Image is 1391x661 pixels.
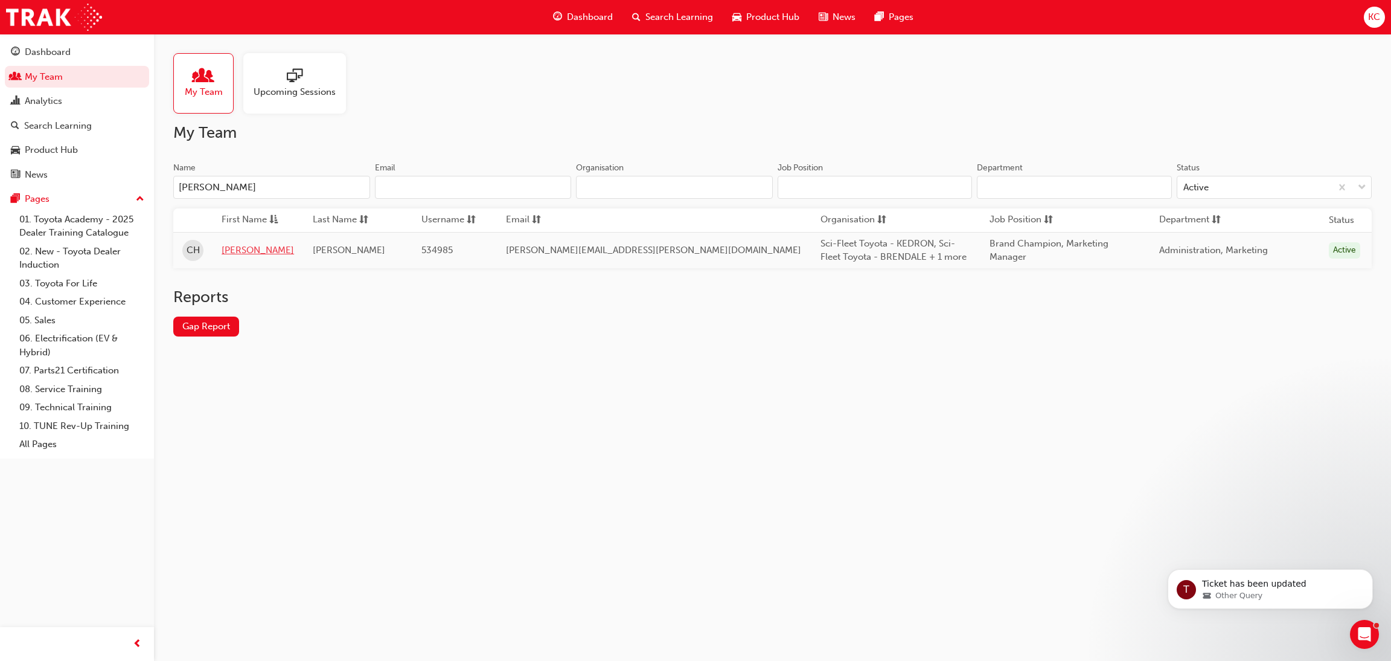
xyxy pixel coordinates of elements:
[187,243,200,257] span: CH
[778,176,973,199] input: Job Position
[254,85,336,99] span: Upcoming Sessions
[532,213,541,228] span: sorting-icon
[173,317,239,337] a: Gap Report
[1044,213,1053,228] span: sorting-icon
[5,188,149,210] button: Pages
[375,162,395,174] div: Email
[14,417,149,436] a: 10. TUNE Rev-Up Training
[809,5,865,30] a: news-iconNews
[196,68,211,85] span: people-icon
[1159,245,1268,256] span: Administration, Marketing
[5,39,149,188] button: DashboardMy TeamAnalyticsSearch LearningProduct HubNews
[1159,213,1226,228] button: Departmentsorting-icon
[732,10,741,25] span: car-icon
[889,10,913,24] span: Pages
[5,66,149,88] a: My Team
[11,194,20,205] span: pages-icon
[25,143,78,157] div: Product Hub
[11,72,20,83] span: people-icon
[6,4,102,31] img: Trak
[222,243,294,257] a: [PERSON_NAME]
[506,213,529,228] span: Email
[14,435,149,454] a: All Pages
[5,164,149,186] a: News
[5,115,149,137] a: Search Learning
[990,213,1056,228] button: Job Positionsorting-icon
[11,47,20,58] span: guage-icon
[567,10,613,24] span: Dashboard
[506,245,801,256] span: [PERSON_NAME][EMAIL_ADDRESS][PERSON_NAME][DOMAIN_NAME]
[222,213,288,228] button: First Nameasc-icon
[359,213,368,228] span: sorting-icon
[506,213,572,228] button: Emailsorting-icon
[990,238,1108,263] span: Brand Champion, Marketing Manager
[467,213,476,228] span: sorting-icon
[1212,213,1221,228] span: sorting-icon
[5,41,149,63] a: Dashboard
[990,213,1041,228] span: Job Position
[173,176,370,199] input: Name
[14,210,149,242] a: 01. Toyota Academy - 2025 Dealer Training Catalogue
[977,162,1023,174] div: Department
[820,213,887,228] button: Organisationsorting-icon
[1177,162,1200,174] div: Status
[11,96,20,107] span: chart-icon
[977,176,1172,199] input: Department
[14,361,149,380] a: 07. Parts21 Certification
[173,288,1372,307] h2: Reports
[313,213,379,228] button: Last Namesorting-icon
[833,10,855,24] span: News
[1329,242,1360,259] div: Active
[133,637,142,652] span: prev-icon
[1364,7,1385,28] button: KC
[11,145,20,156] span: car-icon
[632,10,641,25] span: search-icon
[723,5,809,30] a: car-iconProduct Hub
[287,68,302,85] span: sessionType_ONLINE_URL-icon
[819,10,828,25] span: news-icon
[877,213,886,228] span: sorting-icon
[421,213,488,228] button: Usernamesorting-icon
[269,213,278,228] span: asc-icon
[136,192,144,207] span: up-icon
[313,213,357,228] span: Last Name
[222,213,267,228] span: First Name
[5,90,149,112] a: Analytics
[421,245,453,256] span: 534985
[421,213,464,228] span: Username
[25,192,50,206] div: Pages
[25,168,48,182] div: News
[1183,181,1209,195] div: Active
[243,53,356,114] a: Upcoming Sessions
[1350,620,1379,649] iframe: Intercom live chat
[622,5,723,30] a: search-iconSearch Learning
[11,121,19,132] span: search-icon
[24,119,92,133] div: Search Learning
[1358,180,1366,196] span: down-icon
[375,176,572,199] input: Email
[173,53,243,114] a: My Team
[14,292,149,311] a: 04. Customer Experience
[5,139,149,161] a: Product Hub
[820,213,875,228] span: Organisation
[313,245,385,256] span: [PERSON_NAME]
[14,329,149,361] a: 06. Electrification (EV & Hybrid)
[25,45,71,59] div: Dashboard
[576,176,773,199] input: Organisation
[1368,10,1380,24] span: KC
[173,123,1372,143] h2: My Team
[14,242,149,274] a: 02. New - Toyota Dealer Induction
[1159,213,1209,228] span: Department
[1329,213,1354,227] th: Status
[865,5,923,30] a: pages-iconPages
[25,94,62,108] div: Analytics
[553,10,562,25] span: guage-icon
[14,274,149,293] a: 03. Toyota For Life
[645,10,713,24] span: Search Learning
[14,380,149,399] a: 08. Service Training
